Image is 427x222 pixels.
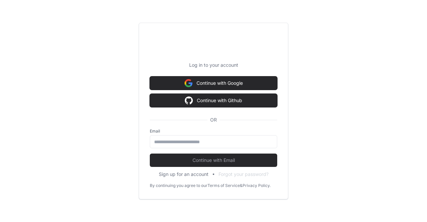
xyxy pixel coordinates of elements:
label: Email [150,129,277,134]
button: Continue with Google [150,76,277,90]
div: By continuing you agree to our [150,183,207,188]
div: & [240,183,243,188]
button: Continue with Email [150,154,277,167]
p: Log in to your account [150,62,277,68]
img: Sign in with google [184,76,192,90]
button: Sign up for an account [159,171,208,178]
button: Continue with Github [150,94,277,107]
a: Privacy Policy. [243,183,271,188]
img: Sign in with google [185,94,193,107]
span: Continue with Email [150,157,277,164]
button: Forgot your password? [219,171,269,178]
span: OR [207,117,220,123]
a: Terms of Service [207,183,240,188]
